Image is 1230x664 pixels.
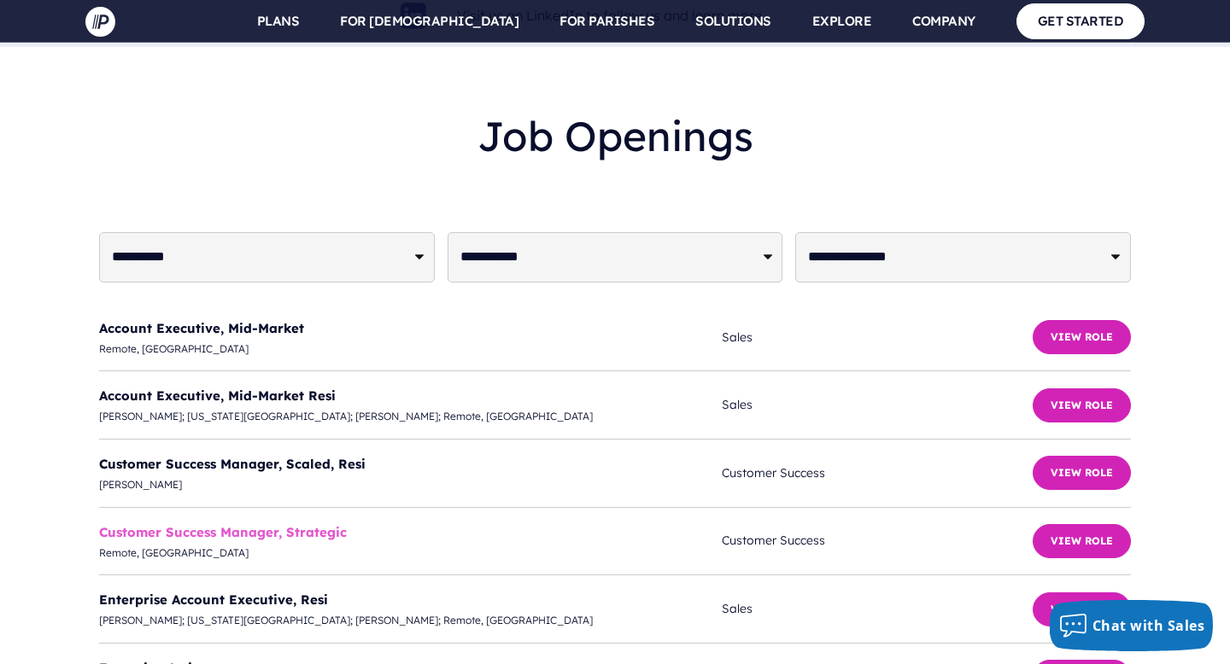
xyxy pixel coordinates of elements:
[99,340,722,358] span: Remote, [GEOGRAPHIC_DATA]
[722,394,1033,416] span: Sales
[99,407,722,426] span: [PERSON_NAME]; [US_STATE][GEOGRAPHIC_DATA]; [PERSON_NAME]; Remote, [GEOGRAPHIC_DATA]
[722,463,1033,484] span: Customer Success
[1033,592,1131,626] button: View Role
[99,320,304,336] a: Account Executive, Mid-Market
[99,611,722,630] span: [PERSON_NAME]; [US_STATE][GEOGRAPHIC_DATA]; [PERSON_NAME]; Remote, [GEOGRAPHIC_DATA]
[99,475,722,494] span: [PERSON_NAME]
[1033,320,1131,354] button: View Role
[722,598,1033,620] span: Sales
[99,456,366,472] a: Customer Success Manager, Scaled, Resi
[1033,456,1131,490] button: View Role
[1092,616,1205,635] span: Chat with Sales
[99,544,722,562] span: Remote, [GEOGRAPHIC_DATA]
[722,530,1033,551] span: Customer Success
[99,591,328,608] a: Enterprise Account Executive, Resi
[1050,600,1214,651] button: Chat with Sales
[1033,388,1131,422] button: View Role
[99,387,336,404] a: Account Executive, Mid-Market Resi
[722,327,1033,348] span: Sales
[1016,3,1145,38] a: GET STARTED
[99,98,1131,174] h2: Job Openings
[99,524,347,540] a: Customer Success Manager, Strategic
[1033,524,1131,558] button: View Role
